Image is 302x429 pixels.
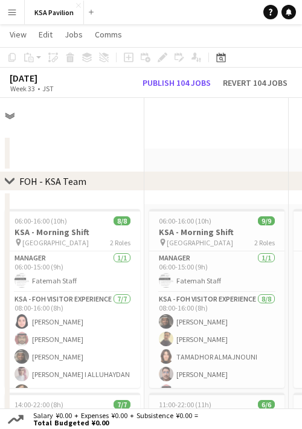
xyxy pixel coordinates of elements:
[14,216,67,225] span: 06:00-16:00 (10h)
[60,27,88,42] a: Jobs
[114,216,130,225] span: 8/8
[149,227,284,237] h3: KSA - Morning Shift
[65,29,83,40] span: Jobs
[22,238,89,247] span: [GEOGRAPHIC_DATA]
[258,400,275,409] span: 6/6
[26,412,201,427] div: Salary ¥0.00 + Expenses ¥0.00 + Subsistence ¥0.00 =
[5,227,140,237] h3: KSA - Morning Shift
[114,400,130,409] span: 7/7
[90,27,127,42] a: Comms
[33,419,198,427] span: Total Budgeted ¥0.00
[110,238,130,247] span: 2 Roles
[138,76,216,89] button: Publish 104 jobs
[39,29,53,40] span: Edit
[254,238,275,247] span: 2 Roles
[10,29,27,40] span: View
[19,175,86,187] div: FOH - KSA Team
[159,400,211,409] span: 11:00-22:00 (11h)
[5,209,140,388] app-job-card: 06:00-16:00 (10h)8/8KSA - Morning Shift [GEOGRAPHIC_DATA]2 RolesManager1/106:00-15:00 (9h)Fatemah...
[7,84,37,93] span: Week 33
[25,1,84,24] button: KSA Pavilion
[159,216,211,225] span: 06:00-16:00 (10h)
[14,400,63,409] span: 14:00-22:00 (8h)
[5,27,31,42] a: View
[258,216,275,225] span: 9/9
[42,84,54,93] div: JST
[149,209,284,388] app-job-card: 06:00-16:00 (10h)9/9KSA - Morning Shift [GEOGRAPHIC_DATA]2 RolesManager1/106:00-15:00 (9h)Fatemah...
[218,76,292,89] button: Revert 104 jobs
[167,238,233,247] span: [GEOGRAPHIC_DATA]
[10,72,82,84] div: [DATE]
[5,251,140,292] app-card-role: Manager1/106:00-15:00 (9h)Fatemah Staff
[95,29,122,40] span: Comms
[149,251,284,292] app-card-role: Manager1/106:00-15:00 (9h)Fatemah Staff
[34,27,57,42] a: Edit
